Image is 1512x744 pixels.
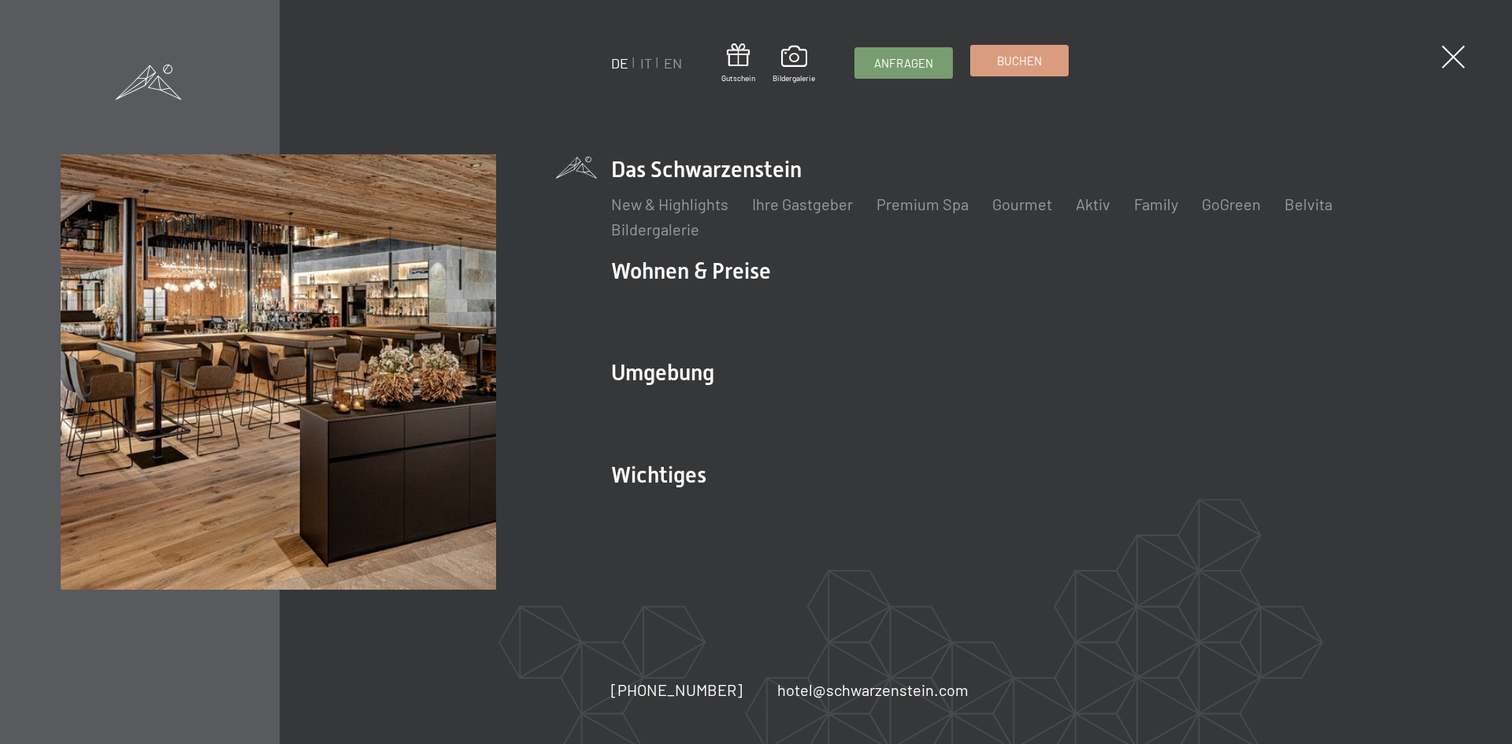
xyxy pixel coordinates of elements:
[1076,194,1110,213] a: Aktiv
[721,72,755,83] span: Gutschein
[1202,194,1261,213] a: GoGreen
[773,46,815,83] a: Bildergalerie
[721,43,755,83] a: Gutschein
[997,53,1042,69] span: Buchen
[611,679,743,701] a: [PHONE_NUMBER]
[777,679,969,701] a: hotel@schwarzenstein.com
[640,54,652,72] a: IT
[874,55,933,72] span: Anfragen
[773,72,815,83] span: Bildergalerie
[855,48,952,78] a: Anfragen
[876,194,969,213] a: Premium Spa
[611,680,743,699] span: [PHONE_NUMBER]
[971,46,1068,76] a: Buchen
[664,54,682,72] a: EN
[1134,194,1178,213] a: Family
[611,220,699,239] a: Bildergalerie
[992,194,1052,213] a: Gourmet
[1284,194,1332,213] a: Belvita
[611,194,728,213] a: New & Highlights
[752,194,853,213] a: Ihre Gastgeber
[611,54,628,72] a: DE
